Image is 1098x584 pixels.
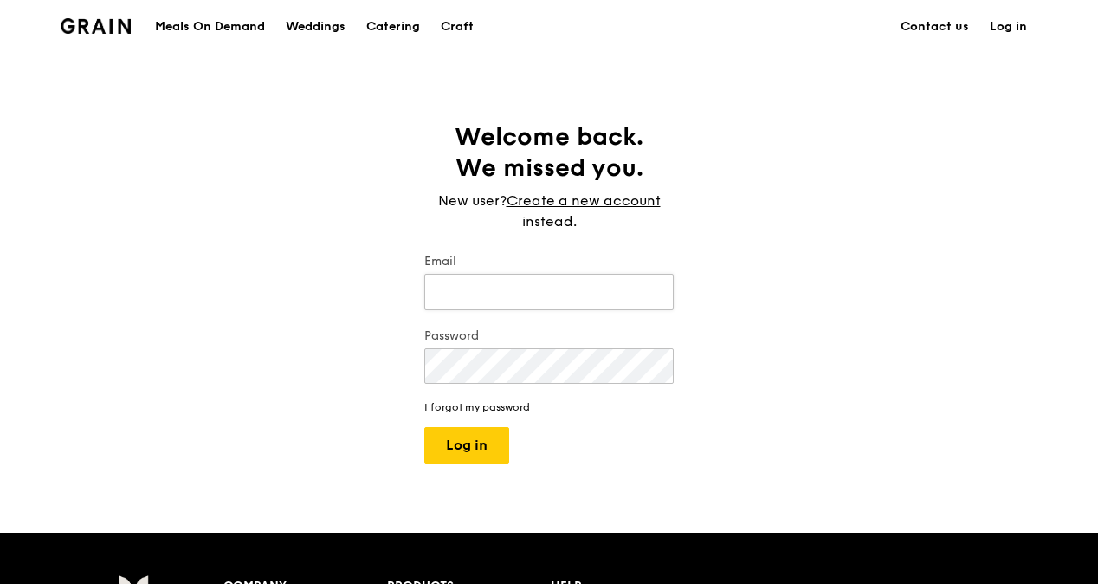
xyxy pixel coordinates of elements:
[424,121,674,184] h1: Welcome back. We missed you.
[366,1,420,53] div: Catering
[430,1,484,53] a: Craft
[890,1,979,53] a: Contact us
[438,192,507,209] span: New user?
[979,1,1037,53] a: Log in
[356,1,430,53] a: Catering
[424,253,674,270] label: Email
[275,1,356,53] a: Weddings
[441,1,474,53] div: Craft
[61,18,131,34] img: Grain
[424,328,674,345] label: Password
[424,401,674,413] a: I forgot my password
[507,191,661,211] a: Create a new account
[424,427,509,464] button: Log in
[286,1,346,53] div: Weddings
[522,213,577,230] span: instead.
[155,1,265,53] div: Meals On Demand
